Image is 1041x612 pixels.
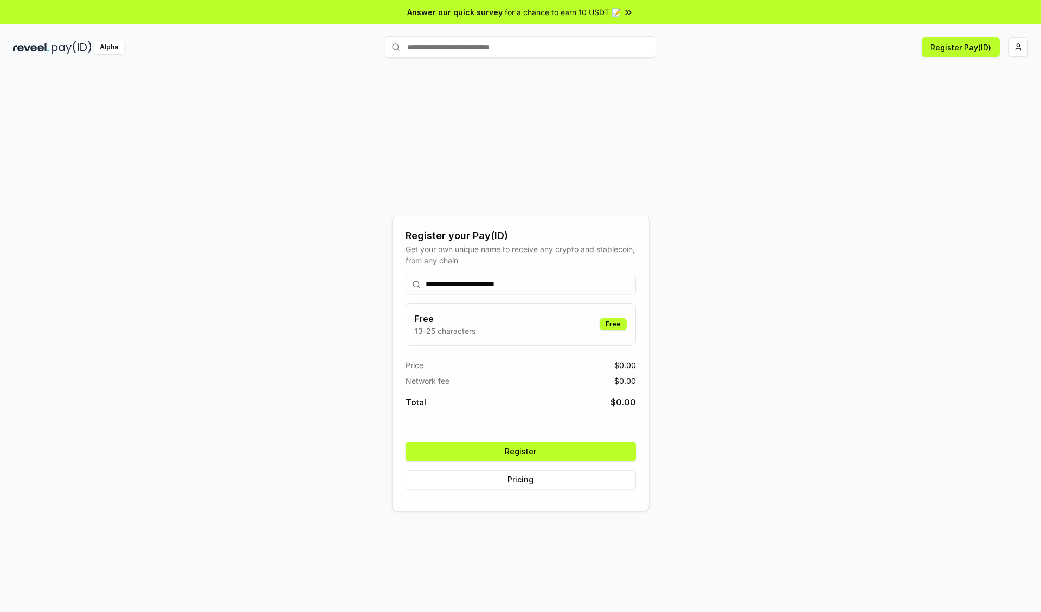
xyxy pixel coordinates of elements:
[406,243,636,266] div: Get your own unique name to receive any crypto and stablecoin, from any chain
[406,228,636,243] div: Register your Pay(ID)
[505,7,621,18] span: for a chance to earn 10 USDT 📝
[406,359,423,371] span: Price
[922,37,1000,57] button: Register Pay(ID)
[406,442,636,461] button: Register
[614,359,636,371] span: $ 0.00
[600,318,627,330] div: Free
[614,375,636,386] span: $ 0.00
[415,312,475,325] h3: Free
[52,41,92,54] img: pay_id
[611,396,636,409] span: $ 0.00
[415,325,475,337] p: 13-25 characters
[407,7,503,18] span: Answer our quick survey
[406,470,636,489] button: Pricing
[94,41,124,54] div: Alpha
[13,41,49,54] img: reveel_dark
[406,375,449,386] span: Network fee
[406,396,426,409] span: Total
